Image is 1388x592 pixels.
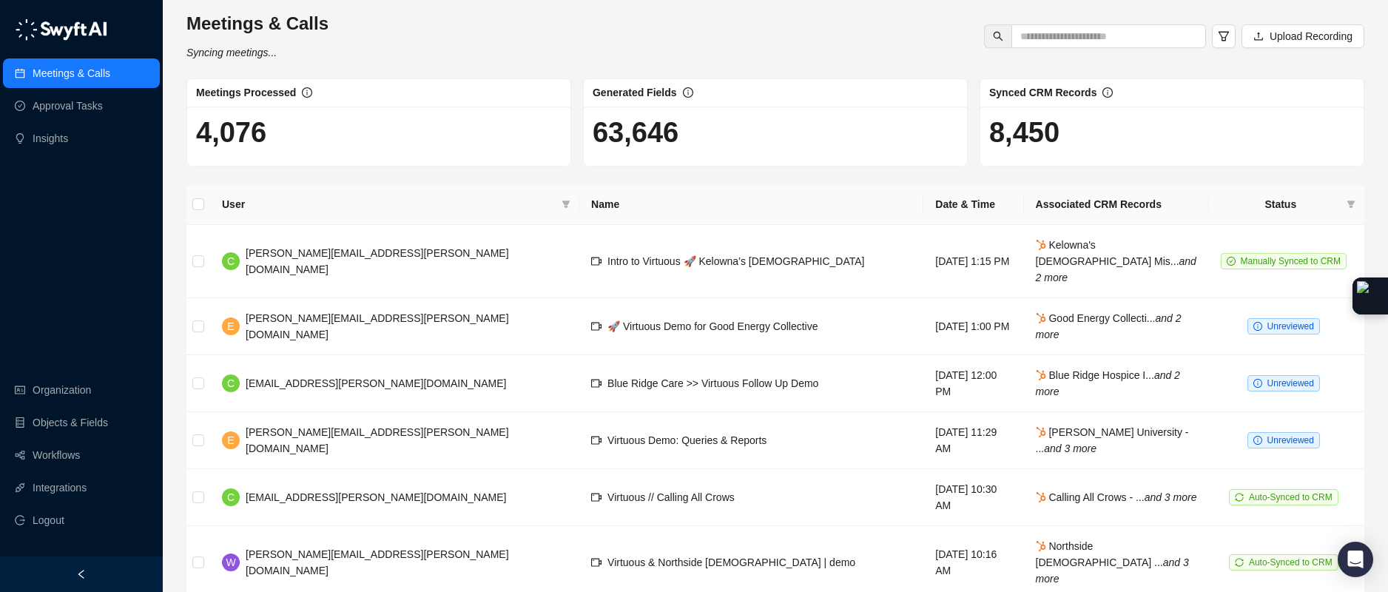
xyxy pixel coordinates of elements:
[1036,426,1189,454] span: [PERSON_NAME] University - ...
[1253,322,1262,331] span: info-circle
[246,377,506,389] span: [EMAIL_ADDRESS][PERSON_NAME][DOMAIN_NAME]
[227,318,234,334] span: E
[1036,369,1180,397] span: Blue Ridge Hospice I...
[1267,378,1314,388] span: Unreviewed
[196,87,296,98] span: Meetings Processed
[196,115,562,149] h1: 4,076
[1024,184,1209,225] th: Associated CRM Records
[76,569,87,579] span: left
[1249,557,1333,568] span: Auto-Synced to CRM
[227,432,234,448] span: E
[33,473,87,502] a: Integrations
[1227,257,1236,266] span: check-circle
[33,124,68,153] a: Insights
[1253,436,1262,445] span: info-circle
[1036,540,1189,585] span: Northside [DEMOGRAPHIC_DATA] ...
[591,321,602,332] span: video-camera
[1242,24,1364,48] button: Upload Recording
[33,91,103,121] a: Approval Tasks
[222,196,556,212] span: User
[989,115,1355,149] h1: 8,450
[562,200,570,209] span: filter
[923,298,1023,355] td: [DATE] 1:00 PM
[1145,491,1197,503] i: and 3 more
[923,355,1023,412] td: [DATE] 12:00 PM
[1036,312,1182,340] span: Good Energy Collecti...
[186,12,329,36] h3: Meetings & Calls
[1036,312,1182,340] i: and 2 more
[227,375,235,391] span: C
[607,377,818,389] span: Blue Ridge Care >> Virtuous Follow Up Demo
[1338,542,1373,577] div: Open Intercom Messenger
[1036,491,1197,503] span: Calling All Crows - ...
[1357,281,1384,311] img: Extension Icon
[246,426,509,454] span: [PERSON_NAME][EMAIL_ADDRESS][PERSON_NAME][DOMAIN_NAME]
[923,184,1023,225] th: Date & Time
[1036,255,1196,283] i: and 2 more
[1249,492,1333,502] span: Auto-Synced to CRM
[923,469,1023,526] td: [DATE] 10:30 AM
[593,87,677,98] span: Generated Fields
[227,489,235,505] span: C
[1235,493,1244,502] span: sync
[559,193,573,215] span: filter
[33,505,64,535] span: Logout
[607,491,735,503] span: Virtuous // Calling All Crows
[593,115,958,149] h1: 63,646
[607,320,818,332] span: 🚀 Virtuous Demo for Good Energy Collective
[246,312,509,340] span: [PERSON_NAME][EMAIL_ADDRESS][PERSON_NAME][DOMAIN_NAME]
[607,556,855,568] span: Virtuous & Northside [DEMOGRAPHIC_DATA] | demo
[1267,435,1314,445] span: Unreviewed
[1036,239,1196,283] span: Kelowna's [DEMOGRAPHIC_DATA] Mis...
[1253,31,1264,41] span: upload
[227,253,235,269] span: C
[302,87,312,98] span: info-circle
[1241,256,1341,266] span: Manually Synced to CRM
[33,408,108,437] a: Objects & Fields
[1270,28,1352,44] span: Upload Recording
[33,440,80,470] a: Workflows
[1267,321,1314,332] span: Unreviewed
[591,492,602,502] span: video-camera
[579,184,923,225] th: Name
[246,247,509,275] span: [PERSON_NAME][EMAIL_ADDRESS][PERSON_NAME][DOMAIN_NAME]
[33,375,91,405] a: Organization
[923,412,1023,469] td: [DATE] 11:29 AM
[989,87,1096,98] span: Synced CRM Records
[1221,196,1341,212] span: Status
[1044,443,1096,454] i: and 3 more
[607,434,767,446] span: Virtuous Demo: Queries & Reports
[1253,379,1262,388] span: info-circle
[1036,556,1189,585] i: and 3 more
[246,491,506,503] span: [EMAIL_ADDRESS][PERSON_NAME][DOMAIN_NAME]
[246,548,509,576] span: [PERSON_NAME][EMAIL_ADDRESS][PERSON_NAME][DOMAIN_NAME]
[226,554,235,571] span: W
[591,378,602,388] span: video-camera
[993,31,1003,41] span: search
[33,58,110,88] a: Meetings & Calls
[923,225,1023,298] td: [DATE] 1:15 PM
[683,87,693,98] span: info-circle
[607,255,864,267] span: Intro to Virtuous 🚀 Kelowna’s [DEMOGRAPHIC_DATA]
[1344,193,1358,215] span: filter
[1347,200,1355,209] span: filter
[1036,369,1180,397] i: and 2 more
[15,18,107,41] img: logo-05li4sbe.png
[186,47,277,58] i: Syncing meetings...
[15,515,25,525] span: logout
[1235,558,1244,567] span: sync
[1218,30,1230,42] span: filter
[1102,87,1113,98] span: info-circle
[591,256,602,266] span: video-camera
[591,557,602,568] span: video-camera
[591,435,602,445] span: video-camera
